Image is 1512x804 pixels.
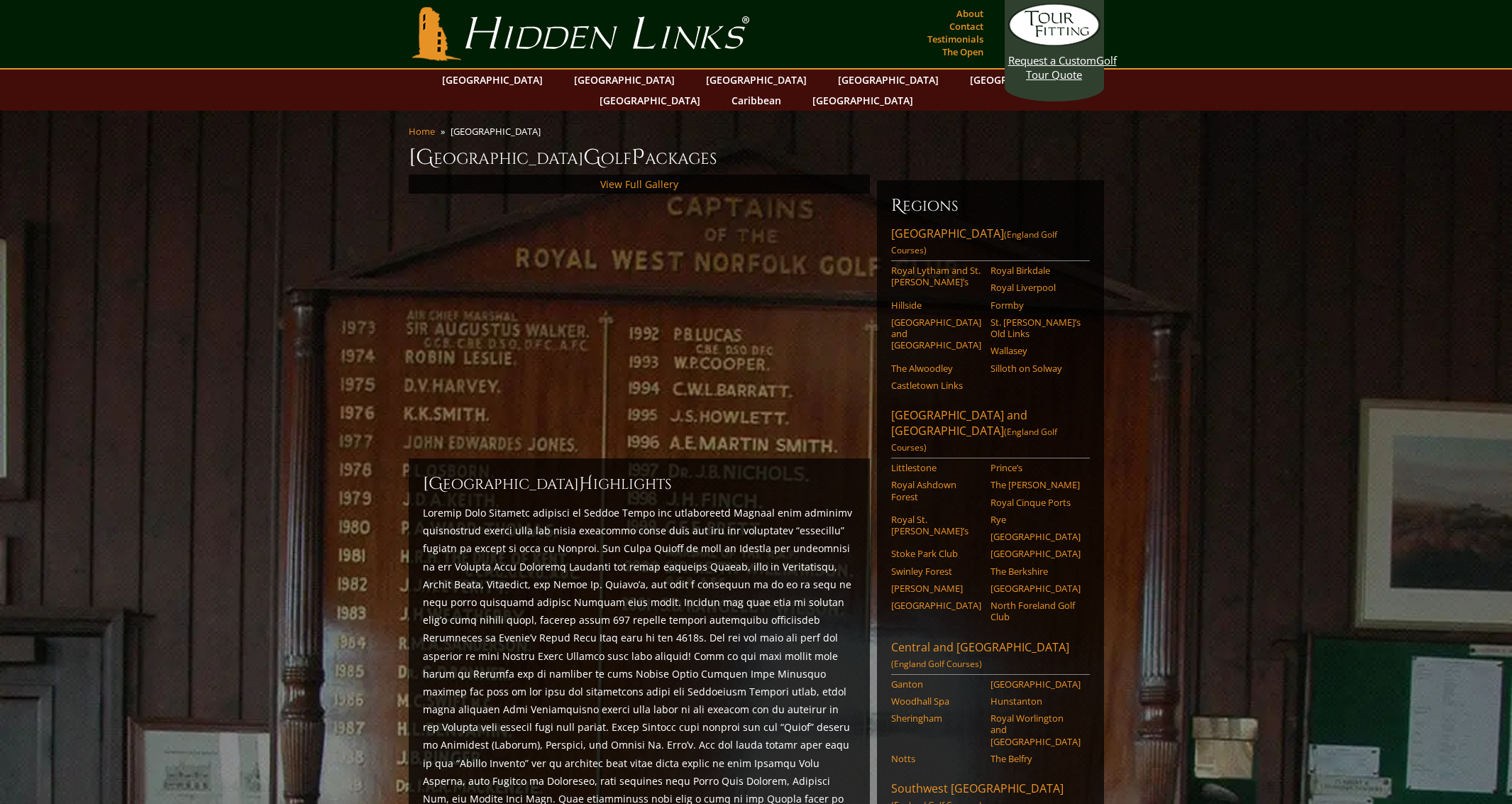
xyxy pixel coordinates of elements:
[891,265,981,288] a: Royal Lytham and St. [PERSON_NAME]’s
[891,678,981,690] a: Ganton
[963,70,1078,90] a: [GEOGRAPHIC_DATA]
[924,29,987,49] a: Testimonials
[592,90,707,111] a: [GEOGRAPHIC_DATA]
[990,753,1081,764] a: The Belfry
[891,658,982,670] span: (England Golf Courses)
[891,583,981,594] a: [PERSON_NAME]
[805,90,920,111] a: [GEOGRAPHIC_DATA]
[990,566,1081,577] a: The Berkshire
[891,548,981,559] a: Stoke Park Club
[435,70,550,90] a: [GEOGRAPHIC_DATA]
[939,42,987,62] a: The Open
[990,600,1081,623] a: North Foreland Golf Club
[891,695,981,707] a: Woodhall Spa
[891,753,981,764] a: Notts
[990,514,1081,525] a: Rye
[891,380,981,391] a: Castletown Links
[409,125,435,138] a: Home
[1008,53,1096,67] span: Request a Custom
[409,143,1104,172] h1: [GEOGRAPHIC_DATA] olf ackages
[891,299,981,311] a: Hillside
[831,70,946,90] a: [GEOGRAPHIC_DATA]
[423,473,856,495] h2: [GEOGRAPHIC_DATA] ighlights
[990,548,1081,559] a: [GEOGRAPHIC_DATA]
[891,514,981,537] a: Royal St. [PERSON_NAME]’s
[891,639,1090,675] a: Central and [GEOGRAPHIC_DATA](England Golf Courses)
[990,678,1081,690] a: [GEOGRAPHIC_DATA]
[990,265,1081,276] a: Royal Birkdale
[579,473,593,495] span: H
[583,143,601,172] span: G
[891,566,981,577] a: Swinley Forest
[990,583,1081,594] a: [GEOGRAPHIC_DATA]
[990,479,1081,490] a: The [PERSON_NAME]
[891,363,981,374] a: The Alwoodley
[891,462,981,473] a: Littlestone
[891,407,1090,458] a: [GEOGRAPHIC_DATA] and [GEOGRAPHIC_DATA](England Golf Courses)
[990,695,1081,707] a: Hunstanton
[567,70,682,90] a: [GEOGRAPHIC_DATA]
[891,316,981,351] a: [GEOGRAPHIC_DATA] and [GEOGRAPHIC_DATA]
[990,531,1081,542] a: [GEOGRAPHIC_DATA]
[953,4,987,23] a: About
[990,316,1081,340] a: St. [PERSON_NAME]’s Old Links
[990,712,1081,747] a: Royal Worlington and [GEOGRAPHIC_DATA]
[990,282,1081,293] a: Royal Liverpool
[946,16,987,36] a: Contact
[891,712,981,724] a: Sheringham
[990,299,1081,311] a: Formby
[990,497,1081,508] a: Royal Cinque Ports
[631,143,645,172] span: P
[699,70,814,90] a: [GEOGRAPHIC_DATA]
[724,90,788,111] a: Caribbean
[891,426,1057,453] span: (England Golf Courses)
[891,479,981,502] a: Royal Ashdown Forest
[990,345,1081,356] a: Wallasey
[891,600,981,611] a: [GEOGRAPHIC_DATA]
[600,177,678,191] a: View Full Gallery
[891,194,1090,217] h6: Regions
[891,228,1057,256] span: (England Golf Courses)
[1008,4,1100,82] a: Request a CustomGolf Tour Quote
[990,363,1081,374] a: Silloth on Solway
[891,226,1090,261] a: [GEOGRAPHIC_DATA](England Golf Courses)
[451,125,546,138] li: [GEOGRAPHIC_DATA]
[990,462,1081,473] a: Prince’s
